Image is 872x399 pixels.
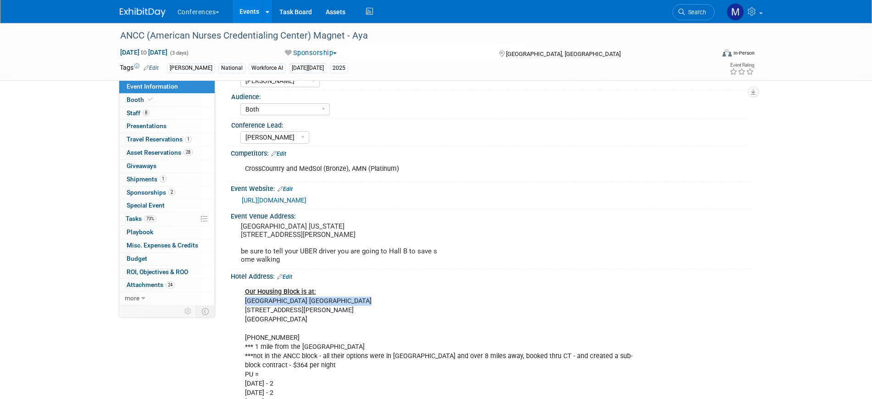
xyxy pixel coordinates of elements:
[120,63,159,73] td: Tags
[119,292,215,305] a: more
[119,107,215,120] a: Staff8
[127,162,156,169] span: Giveaways
[127,202,165,209] span: Special Event
[143,109,150,116] span: 8
[231,182,753,194] div: Event Website:
[672,4,715,20] a: Search
[185,136,192,143] span: 1
[196,305,215,317] td: Toggle Event Tabs
[169,50,189,56] span: (3 days)
[127,281,175,288] span: Attachments
[119,160,215,173] a: Giveaways
[729,63,754,67] div: Event Rating
[119,173,215,186] a: Shipments1
[278,186,293,192] a: Edit
[127,228,153,236] span: Playbook
[127,255,147,262] span: Budget
[727,3,744,21] img: Marygrace LeGros
[119,186,215,199] a: Sponsorships2
[127,189,175,196] span: Sponsorships
[119,133,215,146] a: Travel Reservations1
[685,9,706,16] span: Search
[231,270,753,281] div: Hotel Address:
[119,226,215,239] a: Playbook
[119,279,215,292] a: Attachments24
[117,28,701,44] div: ANCC (American Nurses Credentialing Center) Magnet - Aya
[218,63,245,73] div: National
[183,149,193,156] span: 28
[168,189,175,196] span: 2
[167,63,215,73] div: [PERSON_NAME]
[127,149,193,156] span: Asset Reservations
[119,199,215,212] a: Special Event
[722,49,732,56] img: Format-Inperson.png
[119,94,215,107] a: Booth
[127,175,167,183] span: Shipments
[231,90,749,101] div: Audience:
[271,151,286,157] a: Edit
[277,274,292,280] a: Edit
[506,51,621,57] span: [GEOGRAPHIC_DATA], [GEOGRAPHIC_DATA]
[231,118,749,130] div: Conference Lead:
[126,215,156,222] span: Tasks
[127,122,167,129] span: Presentations
[120,8,166,17] img: ExhibitDay
[180,305,196,317] td: Personalize Event Tab Strip
[289,63,327,73] div: [DATE][DATE]
[127,109,150,117] span: Staff
[119,253,215,265] a: Budget
[241,222,438,264] pre: [GEOGRAPHIC_DATA] [US_STATE] [STREET_ADDRESS][PERSON_NAME] be sure to tell your UBER driver you a...
[120,48,168,56] span: [DATE] [DATE]
[144,215,156,222] span: 73%
[127,83,178,90] span: Event Information
[733,50,755,56] div: In-Person
[125,294,139,302] span: more
[119,239,215,252] a: Misc. Expenses & Credits
[249,63,286,73] div: Workforce AI
[127,242,198,249] span: Misc. Expenses & Credits
[231,209,753,221] div: Event Venue Address:
[330,63,348,73] div: 2025
[282,48,340,58] button: Sponsorship
[231,146,753,158] div: Competitors:
[139,49,148,56] span: to
[239,160,652,178] div: CrossCountry and MedSol (Bronze), AMN (Platinum)
[160,175,167,182] span: 1
[119,146,215,159] a: Asset Reservations28
[119,80,215,93] a: Event Information
[127,268,188,275] span: ROI, Objectives & ROO
[119,213,215,225] a: Tasks73%
[242,197,306,204] a: [URL][DOMAIN_NAME]
[661,48,755,62] div: Event Format
[119,266,215,279] a: ROI, Objectives & ROO
[148,97,153,102] i: Booth reservation complete
[127,96,155,103] span: Booth
[166,281,175,288] span: 24
[144,65,159,71] a: Edit
[245,288,316,296] b: Our Housing Block is at:
[119,120,215,133] a: Presentations
[127,135,192,143] span: Travel Reservations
